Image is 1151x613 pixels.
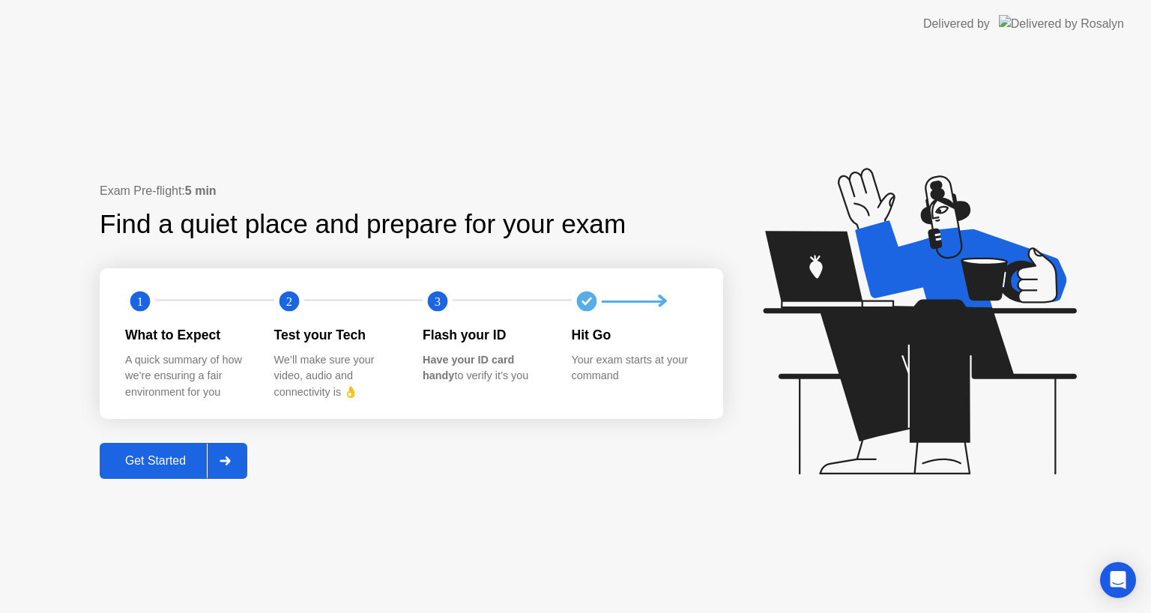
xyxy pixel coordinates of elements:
div: Your exam starts at your command [572,352,697,384]
div: Open Intercom Messenger [1100,562,1136,598]
text: 1 [137,295,143,309]
div: to verify it’s you [423,352,548,384]
div: What to Expect [125,325,250,345]
div: Get Started [104,454,207,468]
b: Have your ID card handy [423,354,514,382]
div: Flash your ID [423,325,548,345]
div: Exam Pre-flight: [100,182,723,200]
text: 3 [435,295,441,309]
div: We’ll make sure your video, audio and connectivity is 👌 [274,352,399,401]
div: Find a quiet place and prepare for your exam [100,205,628,244]
b: 5 min [185,184,217,197]
img: Delivered by Rosalyn [999,15,1124,32]
div: Delivered by [923,15,990,33]
div: Hit Go [572,325,697,345]
text: 2 [286,295,291,309]
div: Test your Tech [274,325,399,345]
button: Get Started [100,443,247,479]
div: A quick summary of how we’re ensuring a fair environment for you [125,352,250,401]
